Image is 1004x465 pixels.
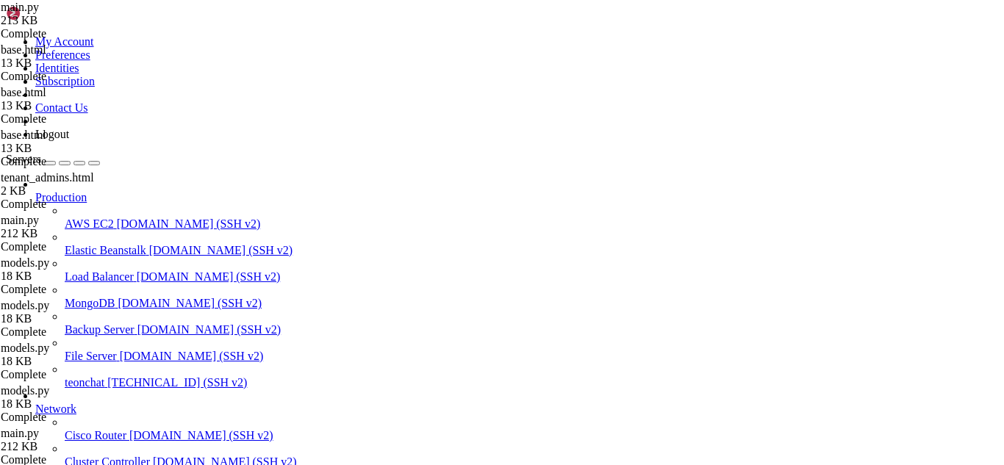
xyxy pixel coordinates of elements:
[1,70,137,83] div: Complete
[1,427,137,453] span: main.py
[1,1,137,27] span: main.py
[1,355,137,368] div: 18 KB
[1,155,137,168] div: Complete
[1,227,137,240] div: 212 KB
[1,129,137,155] span: base.html
[1,397,137,411] div: 18 KB
[1,270,137,283] div: 18 KB
[1,142,137,155] div: 13 KB
[1,43,46,56] span: base.html
[1,214,137,240] span: main.py
[1,256,137,283] span: models.py
[1,384,137,411] span: models.py
[1,171,94,184] span: tenant_admins.html
[1,214,39,226] span: main.py
[1,342,137,368] span: models.py
[1,112,137,126] div: Complete
[1,57,137,70] div: 13 KB
[1,86,46,98] span: base.html
[1,99,137,112] div: 13 KB
[1,312,137,325] div: 18 KB
[1,342,49,354] span: models.py
[1,184,137,198] div: 2 KB
[1,240,137,253] div: Complete
[1,283,137,296] div: Complete
[1,440,137,453] div: 212 KB
[1,384,49,397] span: models.py
[1,427,39,439] span: main.py
[1,86,137,112] span: base.html
[1,256,49,269] span: models.py
[1,411,137,424] div: Complete
[1,325,137,339] div: Complete
[1,14,137,27] div: 213 KB
[1,171,137,198] span: tenant_admins.html
[1,27,137,40] div: Complete
[1,368,137,381] div: Complete
[1,43,137,70] span: base.html
[1,198,137,211] div: Complete
[1,299,49,311] span: models.py
[1,1,39,13] span: main.py
[1,129,46,141] span: base.html
[1,299,137,325] span: models.py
